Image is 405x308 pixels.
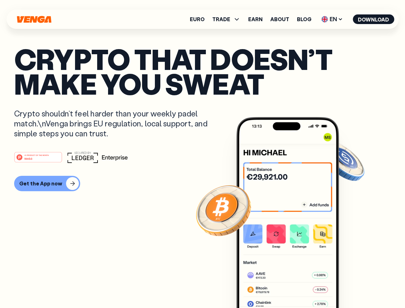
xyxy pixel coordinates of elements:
a: #1 PRODUCT OF THE MONTHWeb3 [14,156,62,164]
a: Blog [297,17,311,22]
tspan: Web3 [24,157,32,160]
div: Get the App now [19,180,62,187]
a: Get the App now [14,176,391,191]
p: Crypto that doesn’t make you sweat [14,47,391,96]
tspan: #1 PRODUCT OF THE MONTH [24,154,49,156]
button: Download [353,14,394,24]
span: TRADE [212,15,240,23]
span: EN [319,14,345,24]
p: Crypto shouldn’t feel harder than your weekly padel match.\nVenga brings EU regulation, local sup... [14,108,217,139]
a: Earn [248,17,263,22]
img: flag-uk [321,16,328,22]
a: About [270,17,289,22]
img: USDC coin [320,138,366,184]
svg: Home [16,16,52,23]
img: Bitcoin [195,181,252,239]
button: Get the App now [14,176,80,191]
span: TRADE [212,17,230,22]
a: Euro [190,17,205,22]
